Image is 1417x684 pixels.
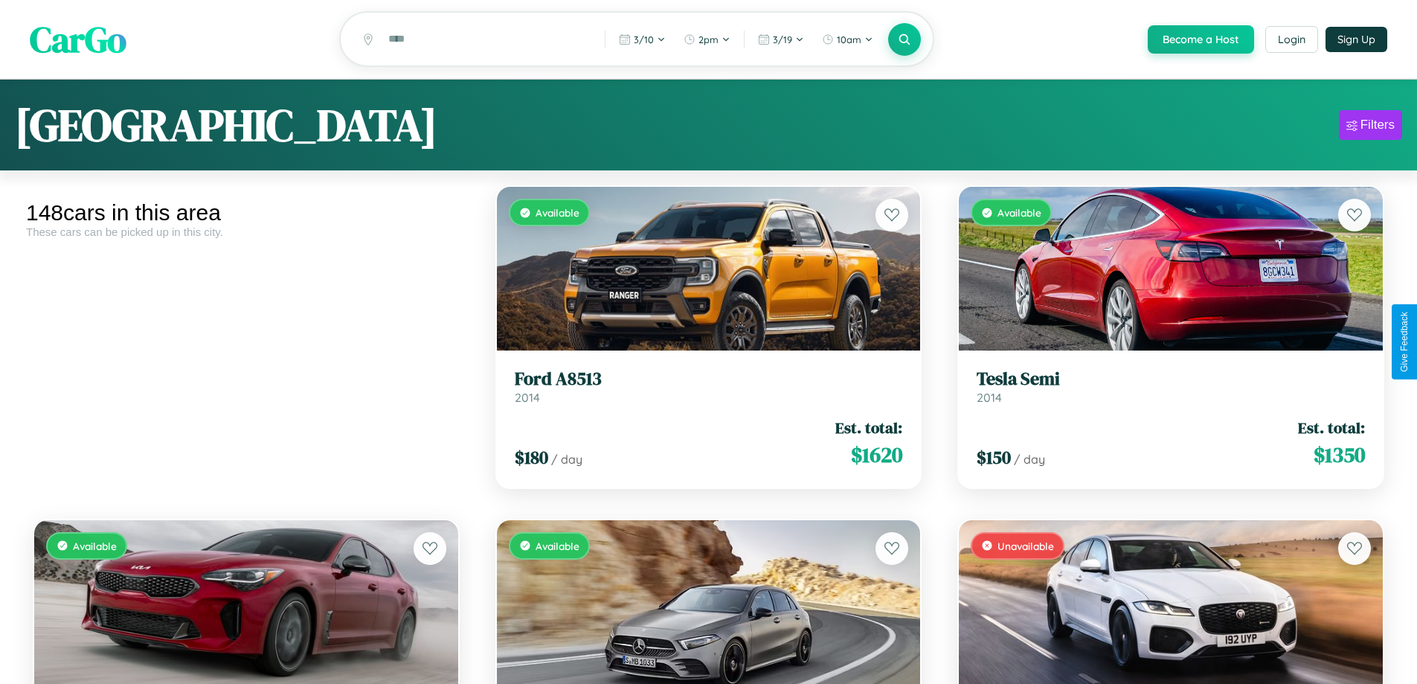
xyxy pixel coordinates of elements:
button: Filters [1339,110,1402,140]
button: 3/19 [751,28,812,51]
span: $ 1620 [851,440,902,470]
button: 2pm [676,28,738,51]
span: Est. total: [1298,417,1365,438]
h1: [GEOGRAPHIC_DATA] [15,95,437,156]
span: $ 180 [515,445,548,470]
span: Available [73,540,117,552]
span: Available [536,206,579,219]
h3: Tesla Semi [977,368,1365,390]
h3: Ford A8513 [515,368,903,390]
div: These cars can be picked up in this city. [26,226,466,238]
span: 3 / 10 [634,33,654,45]
div: Filters [1360,118,1395,132]
span: Unavailable [997,540,1054,552]
span: Available [536,540,579,552]
span: Est. total: [835,417,902,438]
span: CarGo [30,15,126,64]
a: Ford A85132014 [515,368,903,405]
div: Give Feedback [1399,312,1410,372]
button: Sign Up [1326,27,1387,52]
span: $ 1350 [1314,440,1365,470]
span: $ 150 [977,445,1011,470]
a: Tesla Semi2014 [977,368,1365,405]
span: 2014 [977,390,1002,405]
button: Login [1265,26,1318,53]
span: / day [1014,452,1045,467]
button: 10am [814,28,881,51]
span: Available [997,206,1041,219]
span: 2014 [515,390,540,405]
div: 148 cars in this area [26,200,466,226]
button: Become a Host [1148,25,1254,54]
span: 2pm [698,33,719,45]
span: 3 / 19 [773,33,792,45]
span: 10am [837,33,861,45]
button: 3/10 [611,28,673,51]
span: / day [551,452,582,467]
